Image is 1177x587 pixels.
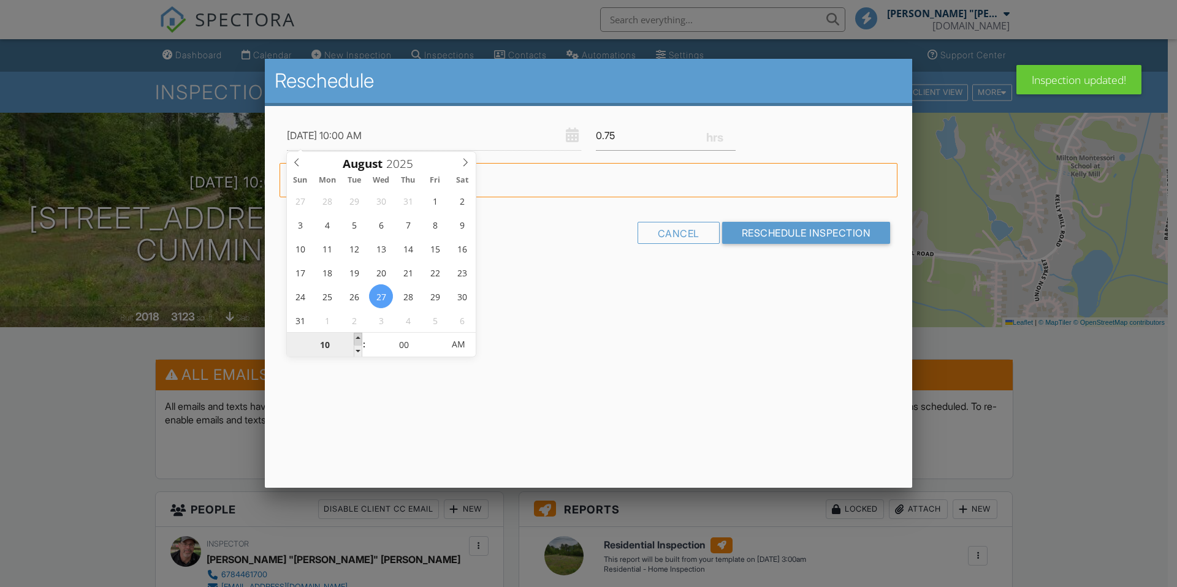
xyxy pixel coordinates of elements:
[342,260,366,284] span: August 19, 2025
[342,189,366,213] span: July 29, 2025
[366,333,441,357] input: Scroll to increment
[369,213,393,237] span: August 6, 2025
[280,163,897,197] div: Warning: this date/time is in the past.
[369,284,393,308] span: August 27, 2025
[315,284,339,308] span: August 25, 2025
[449,176,476,184] span: Sat
[396,260,420,284] span: August 21, 2025
[396,237,420,260] span: August 14, 2025
[396,213,420,237] span: August 7, 2025
[450,213,474,237] span: August 9, 2025
[383,156,423,172] input: Scroll to increment
[396,308,420,332] span: September 4, 2025
[450,189,474,213] span: August 2, 2025
[314,176,341,184] span: Mon
[450,260,474,284] span: August 23, 2025
[722,222,891,244] input: Reschedule Inspection
[315,213,339,237] span: August 4, 2025
[423,260,447,284] span: August 22, 2025
[342,284,366,308] span: August 26, 2025
[423,284,447,308] span: August 29, 2025
[343,158,383,170] span: Scroll to increment
[315,237,339,260] span: August 11, 2025
[422,176,449,184] span: Fri
[423,213,447,237] span: August 8, 2025
[369,260,393,284] span: August 20, 2025
[396,284,420,308] span: August 28, 2025
[369,189,393,213] span: July 30, 2025
[369,308,393,332] span: September 3, 2025
[287,176,314,184] span: Sun
[441,332,475,357] span: Click to toggle
[315,189,339,213] span: July 28, 2025
[288,237,312,260] span: August 10, 2025
[288,213,312,237] span: August 3, 2025
[275,69,902,93] h2: Reschedule
[287,333,362,357] input: Scroll to increment
[368,176,395,184] span: Wed
[369,237,393,260] span: August 13, 2025
[288,284,312,308] span: August 24, 2025
[395,176,422,184] span: Thu
[423,308,447,332] span: September 5, 2025
[396,189,420,213] span: July 31, 2025
[315,260,339,284] span: August 18, 2025
[1016,65,1141,94] div: Inspection updated!
[288,260,312,284] span: August 17, 2025
[342,308,366,332] span: September 2, 2025
[362,332,366,357] span: :
[288,189,312,213] span: July 27, 2025
[423,237,447,260] span: August 15, 2025
[450,308,474,332] span: September 6, 2025
[638,222,720,244] div: Cancel
[450,237,474,260] span: August 16, 2025
[342,213,366,237] span: August 5, 2025
[288,308,312,332] span: August 31, 2025
[342,237,366,260] span: August 12, 2025
[341,176,368,184] span: Tue
[315,308,339,332] span: September 1, 2025
[450,284,474,308] span: August 30, 2025
[423,189,447,213] span: August 1, 2025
